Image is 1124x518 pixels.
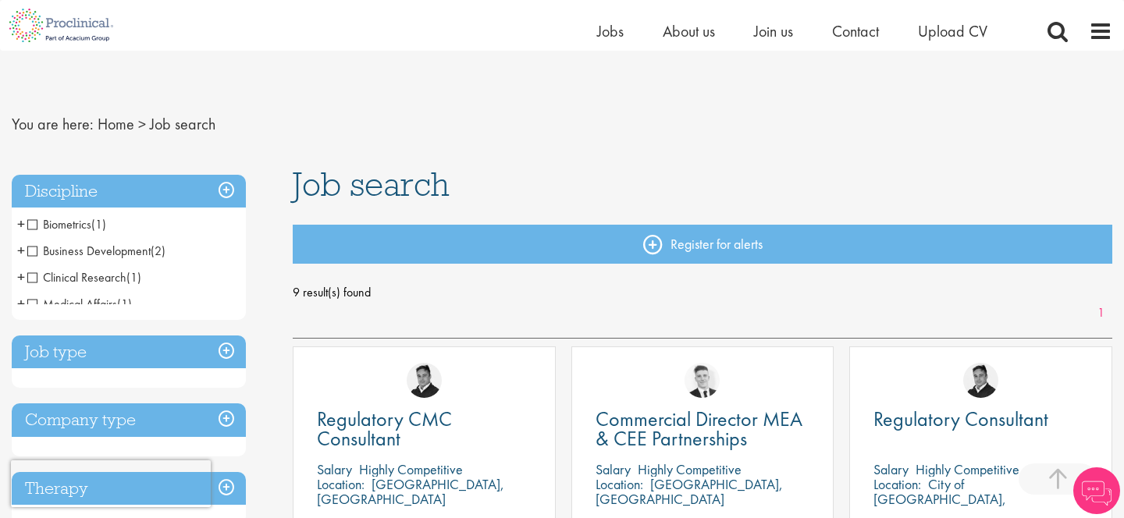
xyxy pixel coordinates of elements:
span: Business Development [27,243,165,259]
iframe: reCAPTCHA [11,460,211,507]
span: 9 result(s) found [293,281,1112,304]
span: + [17,239,25,262]
span: Biometrics [27,216,91,232]
p: [GEOGRAPHIC_DATA], [GEOGRAPHIC_DATA] [317,475,504,508]
img: Peter Duvall [963,363,998,398]
a: Regulatory CMC Consultant [317,410,532,449]
a: About us [663,21,715,41]
span: Location: [317,475,365,493]
span: Salary [317,460,352,478]
p: Highly Competitive [638,460,742,478]
span: Salary [596,460,631,478]
span: Medical Affairs [27,296,117,312]
a: Jobs [597,21,624,41]
span: (1) [91,216,106,232]
img: Peter Duvall [407,363,442,398]
a: Regulatory Consultant [873,410,1088,429]
a: breadcrumb link [98,114,134,134]
h3: Job type [12,335,246,369]
a: 1 [1090,304,1112,322]
span: Regulatory CMC Consultant [317,406,452,452]
a: Join us [754,21,793,41]
span: Clinical Research [27,269,141,286]
span: + [17,292,25,315]
span: You are here: [12,114,94,134]
a: Contact [832,21,879,41]
span: > [138,114,146,134]
p: [GEOGRAPHIC_DATA], [GEOGRAPHIC_DATA] [596,475,783,508]
img: Nicolas Daniel [685,363,720,398]
p: Highly Competitive [359,460,463,478]
span: (1) [126,269,141,286]
img: Chatbot [1073,467,1120,514]
span: + [17,265,25,289]
span: Location: [873,475,921,493]
span: Business Development [27,243,151,259]
span: Medical Affairs [27,296,132,312]
span: Location: [596,475,643,493]
span: Regulatory Consultant [873,406,1048,432]
p: Highly Competitive [916,460,1019,478]
h3: Discipline [12,175,246,208]
span: Job search [293,163,450,205]
span: Salary [873,460,909,478]
span: Clinical Research [27,269,126,286]
a: Upload CV [918,21,987,41]
span: (2) [151,243,165,259]
h3: Company type [12,403,246,437]
span: Job search [150,114,215,134]
span: Commercial Director MEA & CEE Partnerships [596,406,802,452]
span: (1) [117,296,132,312]
span: + [17,212,25,236]
span: Biometrics [27,216,106,232]
a: Commercial Director MEA & CEE Partnerships [596,410,810,449]
a: Register for alerts [293,225,1112,264]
